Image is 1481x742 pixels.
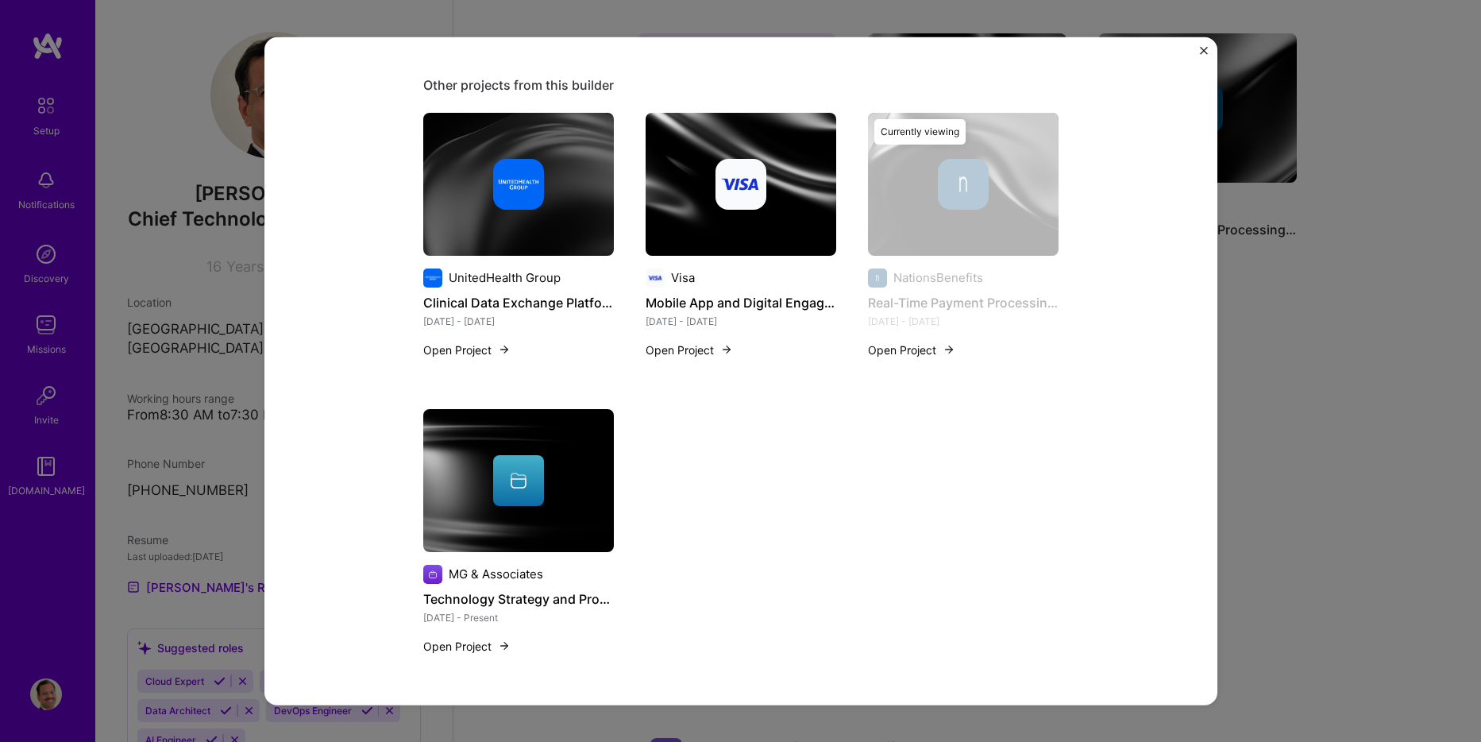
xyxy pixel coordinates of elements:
[423,292,614,312] h4: Clinical Data Exchange Platform
[943,343,955,356] img: arrow-right
[423,112,614,255] img: cover
[449,269,561,286] div: UnitedHealth Group
[671,269,695,286] div: Visa
[423,564,442,583] img: Company logo
[715,158,766,209] img: Company logo
[868,112,1059,255] img: cover
[646,312,836,329] div: [DATE] - [DATE]
[423,341,511,357] button: Open Project
[868,341,955,357] button: Open Project
[720,343,733,356] img: arrow-right
[1200,47,1208,64] button: Close
[646,292,836,312] h4: Mobile App and Digital Engagement Platform Strategy
[498,343,511,356] img: arrow-right
[646,112,836,255] img: cover
[423,609,614,625] div: [DATE] - Present
[423,588,614,609] h4: Technology Strategy and Product Innovation Leadership
[423,76,1059,93] div: Other projects from this builder
[423,408,614,551] img: cover
[646,341,733,357] button: Open Project
[449,566,543,582] div: MG & Associates
[498,640,511,652] img: arrow-right
[423,268,442,287] img: Company logo
[493,158,544,209] img: Company logo
[646,268,665,287] img: Company logo
[423,312,614,329] div: [DATE] - [DATE]
[423,637,511,654] button: Open Project
[874,118,966,144] div: Currently viewing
